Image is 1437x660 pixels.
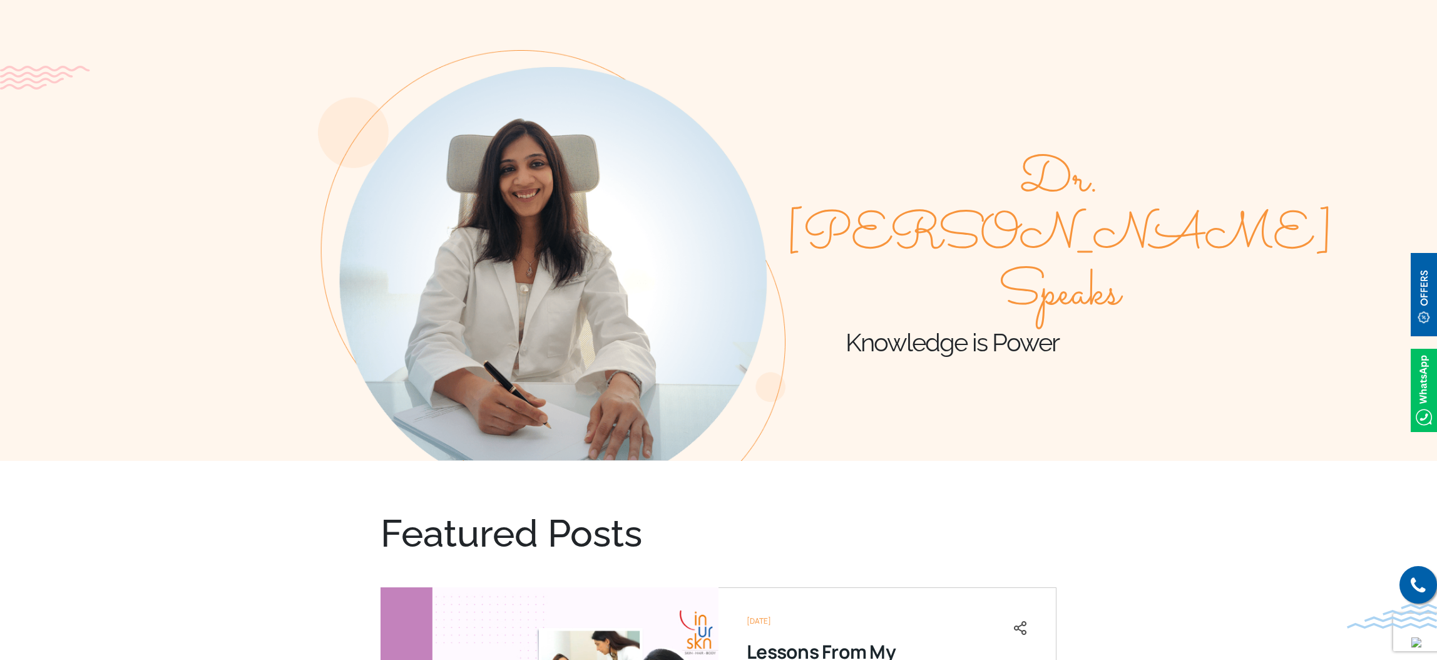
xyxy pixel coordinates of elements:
[1411,253,1437,336] img: offerBt
[381,511,1056,556] div: Featured Posts
[1411,349,1437,432] img: Whatsappicon
[318,50,785,461] img: Banner Image
[785,153,1119,358] div: Knowledge is Power
[1013,621,1028,636] img: share
[1411,383,1437,396] a: Whatsappicon
[1347,604,1437,629] img: bluewave
[785,153,1333,322] span: Dr. [PERSON_NAME] Speaks
[747,616,1028,626] div: [DATE]
[1411,637,1421,647] img: up-blue-arrow.svg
